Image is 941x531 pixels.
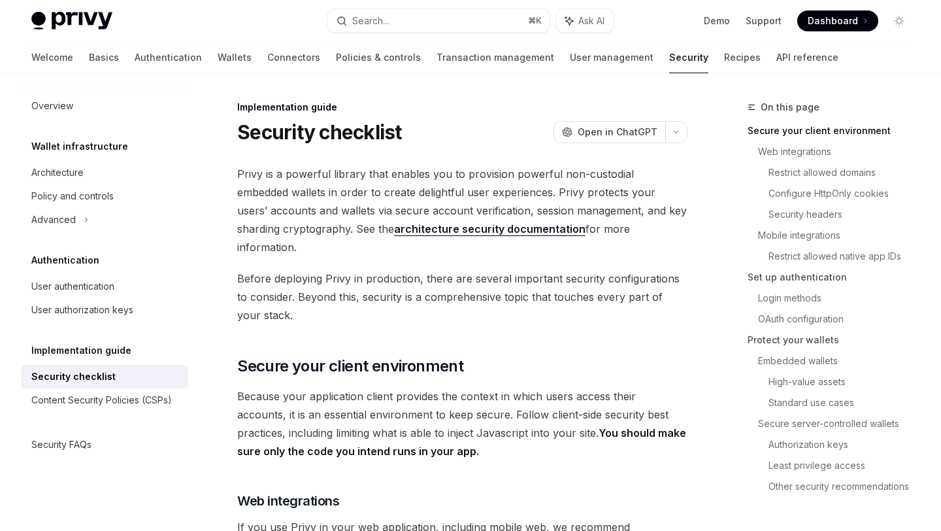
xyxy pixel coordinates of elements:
[31,98,73,114] div: Overview
[748,267,920,288] a: Set up authentication
[776,42,838,73] a: API reference
[437,42,554,73] a: Transaction management
[327,9,549,33] button: Search...⌘K
[768,162,920,183] a: Restrict allowed domains
[21,388,188,412] a: Content Security Policies (CSPs)
[267,42,320,73] a: Connectors
[758,141,920,162] a: Web integrations
[889,10,910,31] button: Toggle dark mode
[237,356,463,377] span: Secure your client environment
[761,99,819,115] span: On this page
[21,365,188,388] a: Security checklist
[31,302,133,318] div: User authorization keys
[768,246,920,267] a: Restrict allowed native app IDs
[669,42,708,73] a: Security
[758,413,920,434] a: Secure server-controlled wallets
[768,204,920,225] a: Security headers
[352,13,389,29] div: Search...
[21,161,188,184] a: Architecture
[237,387,687,460] span: Because your application client provides the context in which users access their accounts, it is ...
[31,12,112,30] img: light logo
[21,275,188,298] a: User authentication
[31,212,76,228] div: Advanced
[237,269,687,324] span: Before deploying Privy in production, there are several important security configurations to cons...
[570,42,653,73] a: User management
[31,392,172,408] div: Content Security Policies (CSPs)
[758,288,920,309] a: Login methods
[578,126,657,139] span: Open in ChatGPT
[746,14,782,27] a: Support
[31,369,116,385] div: Security checklist
[758,351,920,371] a: Embedded wallets
[553,121,665,143] button: Open in ChatGPT
[758,309,920,330] a: OAuth configuration
[556,9,614,33] button: Ask AI
[768,455,920,476] a: Least privilege access
[89,42,119,73] a: Basics
[21,184,188,208] a: Policy and controls
[528,16,542,26] span: ⌘ K
[237,165,687,256] span: Privy is a powerful library that enables you to provision powerful non-custodial embedded wallets...
[237,120,402,144] h1: Security checklist
[808,14,858,27] span: Dashboard
[135,42,202,73] a: Authentication
[724,42,761,73] a: Recipes
[394,222,586,236] a: architecture security documentation
[748,120,920,141] a: Secure your client environment
[758,225,920,246] a: Mobile integrations
[31,437,91,453] div: Security FAQs
[748,330,920,351] a: Protect your wallets
[768,371,920,392] a: High-value assets
[768,392,920,413] a: Standard use cases
[31,139,128,154] h5: Wallet infrastructure
[21,94,188,118] a: Overview
[797,10,878,31] a: Dashboard
[218,42,252,73] a: Wallets
[237,492,339,510] span: Web integrations
[768,434,920,455] a: Authorization keys
[21,298,188,322] a: User authorization keys
[578,14,604,27] span: Ask AI
[768,183,920,204] a: Configure HttpOnly cookies
[336,42,421,73] a: Policies & controls
[21,433,188,456] a: Security FAQs
[31,165,84,180] div: Architecture
[237,101,687,114] div: Implementation guide
[31,252,99,268] h5: Authentication
[768,476,920,497] a: Other security recommendations
[704,14,730,27] a: Demo
[31,279,114,294] div: User authentication
[31,42,73,73] a: Welcome
[31,343,131,358] h5: Implementation guide
[31,188,114,204] div: Policy and controls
